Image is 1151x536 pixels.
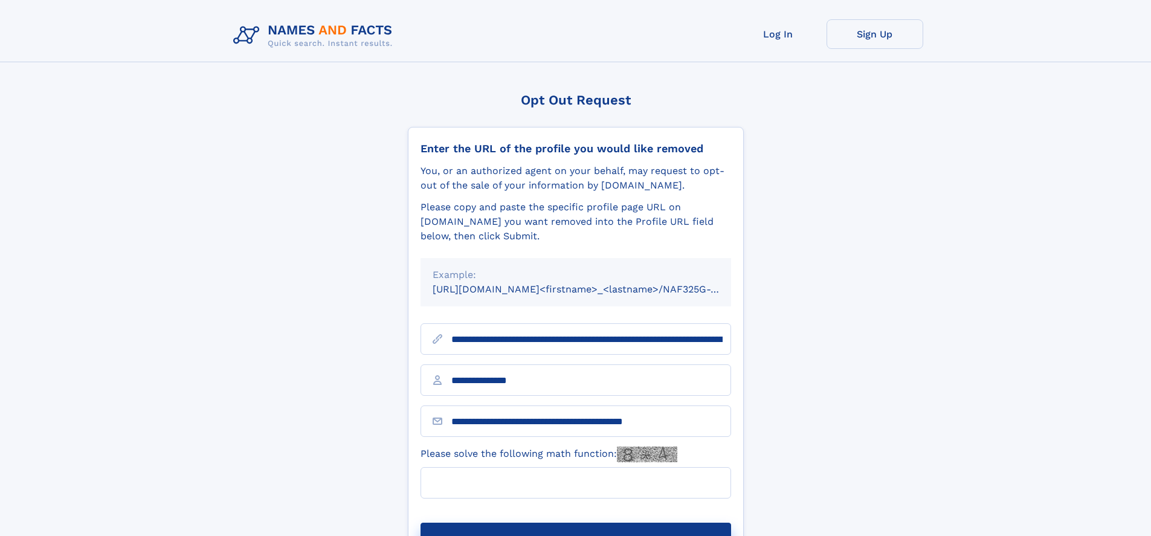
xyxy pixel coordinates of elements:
[827,19,923,49] a: Sign Up
[730,19,827,49] a: Log In
[433,283,754,295] small: [URL][DOMAIN_NAME]<firstname>_<lastname>/NAF325G-xxxxxxxx
[433,268,719,282] div: Example:
[408,92,744,108] div: Opt Out Request
[421,447,677,462] label: Please solve the following math function:
[421,142,731,155] div: Enter the URL of the profile you would like removed
[228,19,402,52] img: Logo Names and Facts
[421,200,731,244] div: Please copy and paste the specific profile page URL on [DOMAIN_NAME] you want removed into the Pr...
[421,164,731,193] div: You, or an authorized agent on your behalf, may request to opt-out of the sale of your informatio...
